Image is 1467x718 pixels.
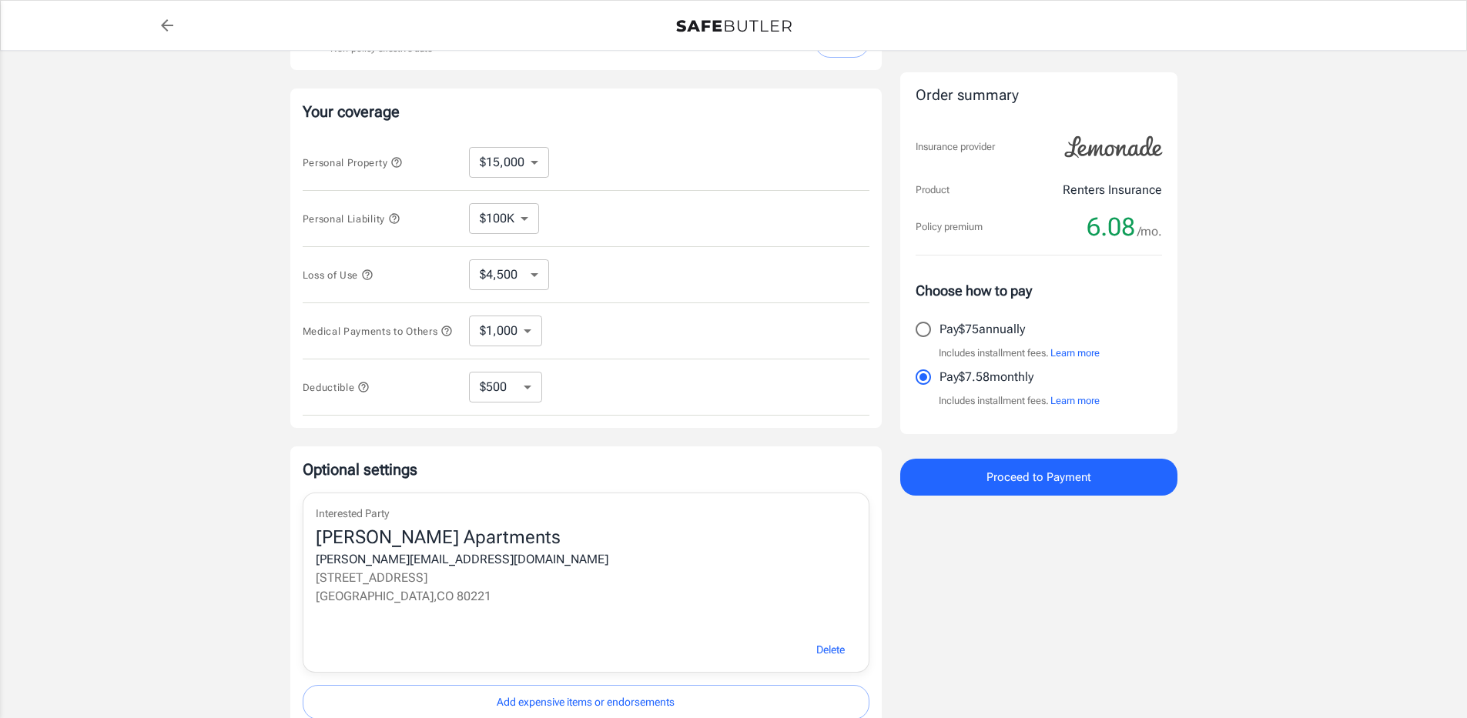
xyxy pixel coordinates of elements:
[1050,346,1100,361] button: Learn more
[939,346,1100,361] p: Includes installment fees.
[303,101,869,122] p: Your coverage
[303,153,403,172] button: Personal Property
[303,269,373,281] span: Loss of Use
[916,219,983,235] p: Policy premium
[1050,393,1100,409] button: Learn more
[152,10,183,41] a: back to quotes
[916,280,1162,301] p: Choose how to pay
[303,322,454,340] button: Medical Payments to Others
[303,213,400,225] span: Personal Liability
[1056,125,1171,169] img: Lemonade
[916,182,950,198] p: Product
[316,587,856,606] p: [GEOGRAPHIC_DATA] , CO 80221
[316,550,856,569] div: [PERSON_NAME][EMAIL_ADDRESS][DOMAIN_NAME]
[939,368,1033,386] p: Pay $7.58 monthly
[316,569,856,587] p: [STREET_ADDRESS]
[916,85,1162,107] div: Order summary
[799,633,862,666] button: Delete
[303,157,403,169] span: Personal Property
[900,459,1177,496] button: Proceed to Payment
[303,382,370,393] span: Deductible
[303,459,869,480] p: Optional settings
[676,20,792,32] img: Back to quotes
[939,320,1025,339] p: Pay $75 annually
[986,467,1091,487] span: Proceed to Payment
[816,640,845,660] span: Delete
[916,139,995,155] p: Insurance provider
[939,393,1100,409] p: Includes installment fees.
[1063,181,1162,199] p: Renters Insurance
[303,326,454,337] span: Medical Payments to Others
[316,526,856,550] div: [PERSON_NAME] Apartments
[1087,212,1135,242] span: 6.08
[303,209,400,228] button: Personal Liability
[303,378,370,396] button: Deductible
[1137,221,1162,242] span: /mo.
[303,265,373,284] button: Loss of Use
[316,506,856,522] p: Interested Party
